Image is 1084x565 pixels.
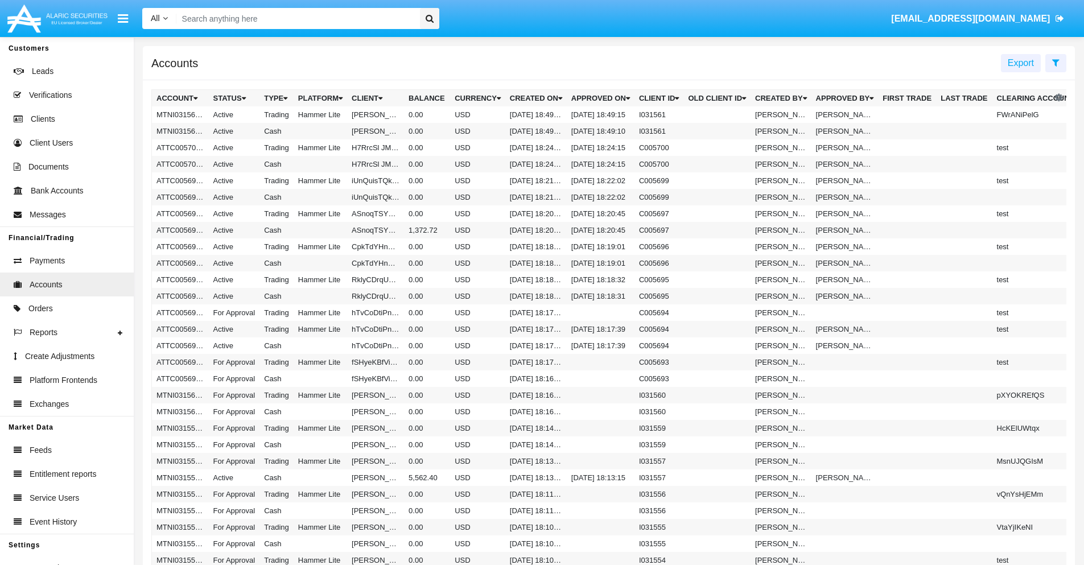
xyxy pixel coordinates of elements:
td: [PERSON_NAME] [751,106,811,123]
td: Trading [259,304,294,321]
td: Cash [259,255,294,271]
td: ATTC005699A1 [152,172,209,189]
span: Exchanges [30,398,69,410]
td: For Approval [209,453,260,469]
td: USD [450,337,505,354]
span: Payments [30,255,65,267]
td: ATTC005694A2 [152,304,209,321]
td: Trading [259,387,294,403]
td: [DATE] 18:24:05 [505,156,567,172]
td: [DATE] 18:17:09 [505,354,567,370]
span: Orders [28,303,53,315]
td: Cash [259,189,294,205]
td: USD [450,453,505,469]
td: 0.00 [404,420,450,436]
th: Last Trade [936,90,992,107]
td: [DATE] 18:20:45 [567,222,634,238]
td: For Approval [209,387,260,403]
td: [DATE] 18:20:35 [505,222,567,238]
td: USD [450,139,505,156]
td: Active [209,321,260,337]
td: [PERSON_NAME] [811,321,879,337]
td: 0.00 [404,189,450,205]
td: USD [450,156,505,172]
td: [PERSON_NAME] [751,453,811,469]
td: [PERSON_NAME] [347,453,404,469]
td: Cash [259,436,294,453]
th: Type [259,90,294,107]
td: [DATE] 18:16:02 [505,387,567,403]
td: ATTC005700A1 [152,139,209,156]
td: USD [450,189,505,205]
td: USD [450,255,505,271]
span: Documents [28,161,69,173]
td: C005694 [634,337,684,354]
th: Platform [294,90,347,107]
td: 0.00 [404,139,450,156]
td: [DATE] 18:18:11 [505,288,567,304]
h5: Accounts [151,59,198,68]
td: [DATE] 18:14:32 [505,420,567,436]
a: [EMAIL_ADDRESS][DOMAIN_NAME] [886,3,1070,35]
td: [PERSON_NAME] [811,255,879,271]
td: 1,372.72 [404,222,450,238]
td: [PERSON_NAME] [751,139,811,156]
td: I031559 [634,436,684,453]
td: I031557 [634,453,684,469]
td: C005694 [634,304,684,321]
td: [DATE] 18:16:01 [505,403,567,420]
td: C005700 [634,139,684,156]
td: MTNI031557AC1 [152,469,209,486]
input: Search [176,8,416,29]
td: [PERSON_NAME] [751,436,811,453]
th: Account [152,90,209,107]
span: Reports [30,327,57,339]
td: [DATE] 18:17:39 [567,321,634,337]
td: Cash [259,469,294,486]
td: fSHyeKBfViuMZAv [347,370,404,387]
td: ATTC005693A1 [152,354,209,370]
td: For Approval [209,403,260,420]
td: 0.00 [404,337,450,354]
th: First Trade [878,90,936,107]
td: 0.00 [404,288,450,304]
td: 0.00 [404,354,450,370]
td: Hammer Lite [294,106,347,123]
td: Cash [259,288,294,304]
td: [DATE] 18:19:01 [567,255,634,271]
td: [DATE] 18:18:51 [505,255,567,271]
td: Trading [259,321,294,337]
td: hTvCoDtiPnLJEda [347,321,404,337]
td: H7RrcSl JMuN4LD [347,139,404,156]
td: CpkTdYHnZLaSCpo [347,255,404,271]
td: ASnoqTSYQEQFumN [347,205,404,222]
td: Active [209,255,260,271]
td: C005697 [634,222,684,238]
td: C005694 [634,321,684,337]
td: 0.00 [404,321,450,337]
td: [PERSON_NAME] [811,189,879,205]
td: Hammer Lite [294,453,347,469]
td: USD [450,271,505,288]
span: Event History [30,516,77,528]
td: fSHyeKBfViuMZAv [347,354,404,370]
td: [DATE] 18:24:06 [505,139,567,156]
td: MTNI031559A1 [152,420,209,436]
span: Accounts [30,279,63,291]
td: Hammer Lite [294,172,347,189]
td: [PERSON_NAME] [811,222,879,238]
td: For Approval [209,436,260,453]
td: I031560 [634,387,684,403]
td: MTNI031560A1 [152,387,209,403]
td: Active [209,238,260,255]
th: Old Client Id [683,90,751,107]
th: Approved On [567,90,634,107]
td: [PERSON_NAME] [751,370,811,387]
button: Export [1001,54,1041,72]
td: USD [450,123,505,139]
th: Created By [751,90,811,107]
td: ATTC005697A1 [152,205,209,222]
td: [PERSON_NAME] [751,354,811,370]
td: H7RrcSl JMuN4LD [347,156,404,172]
td: ATTC005695AC1 [152,288,209,304]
